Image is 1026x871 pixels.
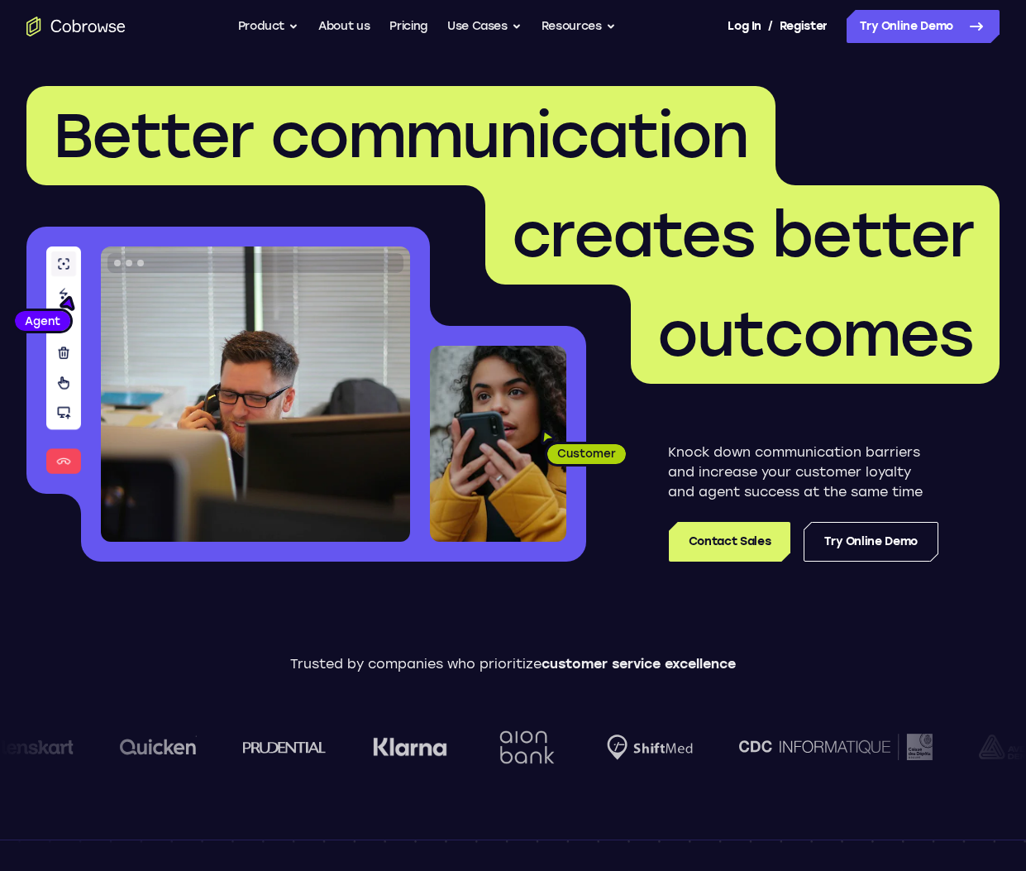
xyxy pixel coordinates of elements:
[238,10,299,43] button: Product
[389,10,427,43] a: Pricing
[512,198,973,272] span: creates better
[768,17,773,36] span: /
[447,10,522,43] button: Use Cases
[348,737,422,757] img: Klarna
[728,10,761,43] a: Log In
[469,714,536,781] img: Aion Bank
[53,98,749,173] span: Better communication
[430,346,566,542] img: A customer holding their phone
[780,10,828,43] a: Register
[542,10,616,43] button: Resources
[669,522,790,562] a: Contact Sales
[542,656,736,672] span: customer service excellence
[847,10,1000,43] a: Try Online Demo
[668,443,938,502] p: Knock down communication barriers and increase your customer loyalty and agent success at the sam...
[101,246,410,542] img: A customer support agent talking on the phone
[318,10,370,43] a: About us
[26,17,126,36] a: Go to the home page
[582,735,668,760] img: Shiftmed
[657,297,973,371] span: outcomes
[714,734,908,759] img: CDC Informatique
[804,522,938,562] a: Try Online Demo
[218,740,302,754] img: prudential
